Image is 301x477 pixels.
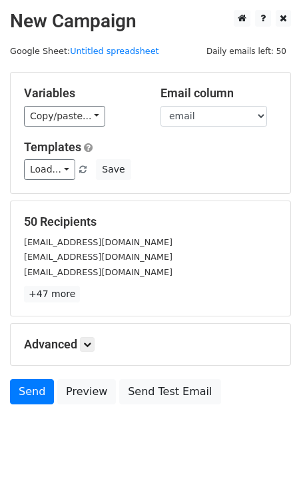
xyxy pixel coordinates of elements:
[10,46,159,56] small: Google Sheet:
[24,106,105,127] a: Copy/paste...
[119,379,220,404] a: Send Test Email
[160,86,277,101] h5: Email column
[24,286,80,302] a: +47 more
[24,252,172,262] small: [EMAIL_ADDRESS][DOMAIN_NAME]
[24,159,75,180] a: Load...
[202,44,291,59] span: Daily emails left: 50
[10,10,291,33] h2: New Campaign
[10,379,54,404] a: Send
[24,86,141,101] h5: Variables
[24,215,277,229] h5: 50 Recipients
[24,140,81,154] a: Templates
[202,46,291,56] a: Daily emails left: 50
[24,337,277,352] h5: Advanced
[24,267,172,277] small: [EMAIL_ADDRESS][DOMAIN_NAME]
[96,159,131,180] button: Save
[24,237,172,247] small: [EMAIL_ADDRESS][DOMAIN_NAME]
[70,46,158,56] a: Untitled spreadsheet
[57,379,116,404] a: Preview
